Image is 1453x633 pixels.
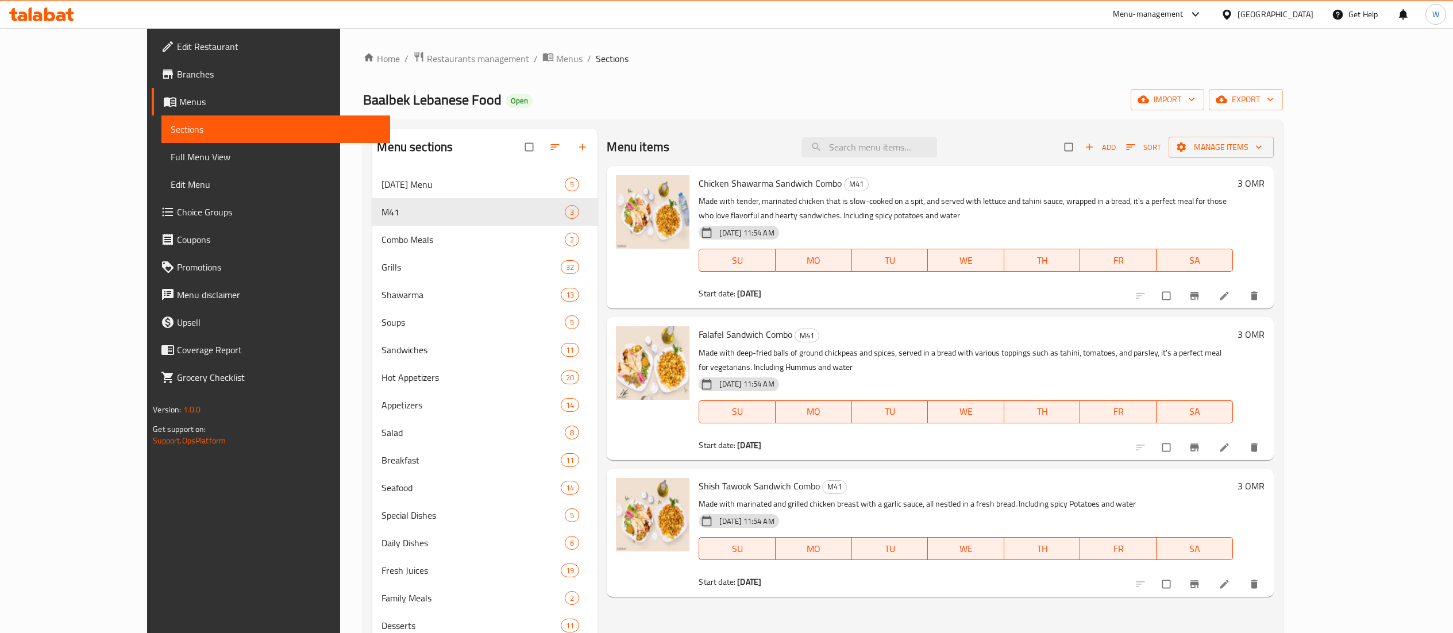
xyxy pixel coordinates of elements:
span: 1.0.0 [183,402,201,417]
span: Shawarma [381,288,561,302]
input: search [801,137,937,157]
div: Open [506,94,533,108]
span: Sort [1126,141,1161,154]
a: Branches [152,60,390,88]
span: TH [1009,403,1076,420]
a: Menus [542,51,583,66]
div: Combo Meals2 [372,226,598,253]
span: SU [704,541,770,557]
span: TU [857,541,924,557]
img: Chicken Shawarma Sandwich Combo [616,175,689,249]
span: Select to update [1155,437,1180,458]
div: Special Dishes5 [372,501,598,529]
span: Soups [381,315,565,329]
span: 13 [561,290,579,300]
div: items [565,591,579,605]
button: SU [699,249,775,272]
button: WE [928,249,1004,272]
div: Daily Dishes6 [372,529,598,557]
div: items [561,260,579,274]
button: Manage items [1169,137,1274,158]
span: SA [1161,403,1228,420]
span: Special Dishes [381,508,565,522]
span: Select all sections [518,136,542,158]
span: SU [704,403,770,420]
button: export [1209,89,1283,110]
div: M413 [372,198,598,226]
li: / [587,52,591,65]
a: Choice Groups [152,198,390,226]
b: [DATE] [737,438,761,453]
button: WE [928,537,1004,560]
span: M41 [381,205,565,219]
span: Sort sections [542,134,570,160]
span: Add [1085,141,1116,154]
a: Edit menu item [1219,578,1232,590]
span: 2 [565,234,579,245]
button: Add section [570,134,598,160]
span: M41 [845,177,868,191]
span: W [1432,8,1439,21]
div: Family Meals2 [372,584,598,612]
span: Open [506,96,533,106]
span: Falafel Sandwich Combo [699,326,792,343]
button: delete [1242,435,1269,460]
a: Edit Menu [161,171,390,198]
div: Daily Dishes [381,536,565,550]
div: items [561,453,579,467]
span: Desserts [381,619,561,632]
button: SA [1157,249,1233,272]
span: Shish Tawook Sandwich Combo [699,477,820,495]
div: items [565,536,579,550]
span: Sections [171,122,380,136]
span: Add item [1082,138,1119,156]
p: Made with deep-fried balls of ground chickpeas and spices, served in a bread with various topping... [699,346,1232,375]
span: Menu disclaimer [177,288,380,302]
span: Breakfast [381,453,561,467]
div: [DATE] Menu5 [372,171,598,198]
span: 3 [565,207,579,218]
div: Seafood [381,481,561,495]
h2: Menu items [607,138,669,156]
div: Fresh Juices [381,563,561,577]
div: items [565,233,579,246]
button: SA [1157,537,1233,560]
span: [DATE] 11:54 AM [715,516,778,527]
span: Sort items [1119,138,1169,156]
span: 14 [561,400,579,411]
a: Grocery Checklist [152,364,390,391]
span: Grills [381,260,561,274]
img: Shish Tawook Sandwich Combo [616,478,689,551]
span: Family Meals [381,591,565,605]
button: WE [928,400,1004,423]
li: / [404,52,408,65]
span: FR [1085,252,1152,269]
button: SU [699,400,775,423]
span: Promotions [177,260,380,274]
button: TH [1004,249,1081,272]
span: 8 [565,427,579,438]
span: 14 [561,483,579,493]
span: FR [1085,403,1152,420]
li: / [534,52,538,65]
div: [GEOGRAPHIC_DATA] [1238,8,1313,21]
span: [DATE] Menu [381,177,565,191]
span: 5 [565,179,579,190]
div: items [565,177,579,191]
img: Falafel Sandwich Combo [616,326,689,400]
span: Restaurants management [427,52,529,65]
div: Grills32 [372,253,598,281]
div: Salad [381,426,565,439]
button: Add [1082,138,1119,156]
div: Breakfast11 [372,446,598,474]
span: Select to update [1155,285,1180,307]
div: Salad8 [372,419,598,446]
a: Edit menu item [1219,290,1232,302]
span: M41 [823,480,846,493]
span: import [1140,92,1195,107]
button: Branch-specific-item [1182,435,1209,460]
span: MO [780,252,847,269]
